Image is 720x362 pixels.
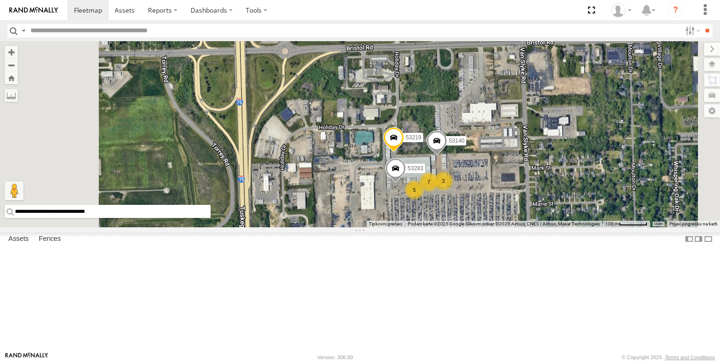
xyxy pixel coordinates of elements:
[20,24,27,37] label: Search Query
[408,165,423,172] span: 53283
[317,355,353,360] div: Version: 306.00
[369,221,402,227] button: Tipkovni prečaci
[605,221,619,226] span: 100 m
[602,221,650,227] button: Mjerilo karte: 100 m naprema 57 piksela
[704,104,720,117] label: Map Settings
[449,138,464,144] span: 53140
[34,232,66,246] label: Fences
[665,355,715,360] a: Terms and Conditions
[434,172,453,190] div: 3
[419,173,438,191] div: 7
[684,232,694,246] label: Dock Summary Table to the Left
[9,7,58,14] img: rand-logo.svg
[5,58,18,72] button: Zoom out
[694,232,703,246] label: Dock Summary Table to the Right
[622,355,715,360] div: © Copyright 2025 -
[408,221,600,226] span: Podaci karte ©2025 Google Slikovni prikaz ©2025 Airbus, CNES / Airbus, Maxar Technologies
[5,353,48,362] a: Visit our Website
[682,24,702,37] label: Search Filter Options
[405,181,424,199] div: 5
[654,222,662,226] a: Uvjeti (otvara se u novoj kartici)
[704,232,713,246] label: Hide Summary Table
[668,3,683,18] i: ?
[5,46,18,58] button: Zoom in
[608,3,635,17] div: Miky Transport
[669,221,717,226] a: Prijavi pogrešku na karti
[4,232,33,246] label: Assets
[5,89,18,102] label: Measure
[406,134,421,141] span: 53219
[5,72,18,84] button: Zoom Home
[5,181,23,200] button: Povucite Pegmana na kartu da biste otvorili Street View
